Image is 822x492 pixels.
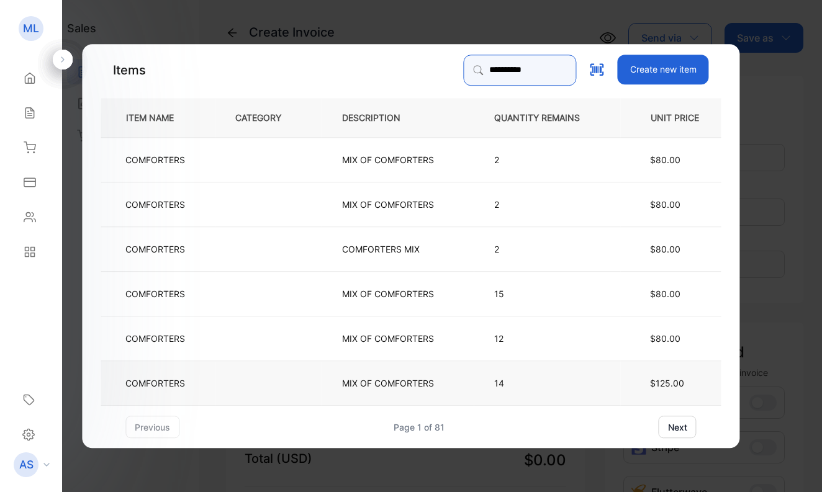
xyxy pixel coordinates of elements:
[659,416,697,438] button: next
[125,332,185,345] p: COMFORTERS
[342,287,434,300] p: MIX OF COMFORTERS
[650,199,680,210] span: $80.00
[650,333,680,344] span: $80.00
[342,243,420,256] p: COMFORTERS MIX
[650,288,680,299] span: $80.00
[342,198,434,211] p: MIX OF COMFORTERS
[650,154,680,165] span: $80.00
[125,416,179,438] button: previous
[618,55,709,84] button: Create new item
[125,377,185,390] p: COMFORTERS
[125,153,185,166] p: COMFORTERS
[494,198,600,211] p: 2
[121,111,194,124] p: ITEM NAME
[23,20,39,37] p: ML
[650,244,680,254] span: $80.00
[125,287,185,300] p: COMFORTERS
[494,153,600,166] p: 2
[125,198,185,211] p: COMFORTERS
[342,377,434,390] p: MIX OF COMFORTERS
[10,5,47,42] button: Open LiveChat chat widget
[19,457,34,473] p: AS
[342,153,434,166] p: MIX OF COMFORTERS
[394,421,445,434] div: Page 1 of 81
[494,332,600,345] p: 12
[235,111,301,124] p: CATEGORY
[650,378,684,388] span: $125.00
[342,332,434,345] p: MIX OF COMFORTERS
[125,243,185,256] p: COMFORTERS
[494,377,600,390] p: 14
[494,243,600,256] p: 2
[641,111,713,124] p: UNIT PRICE
[342,111,420,124] p: DESCRIPTION
[494,287,600,300] p: 15
[113,61,146,79] p: Items
[494,111,600,124] p: QUANTITY REMAINS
